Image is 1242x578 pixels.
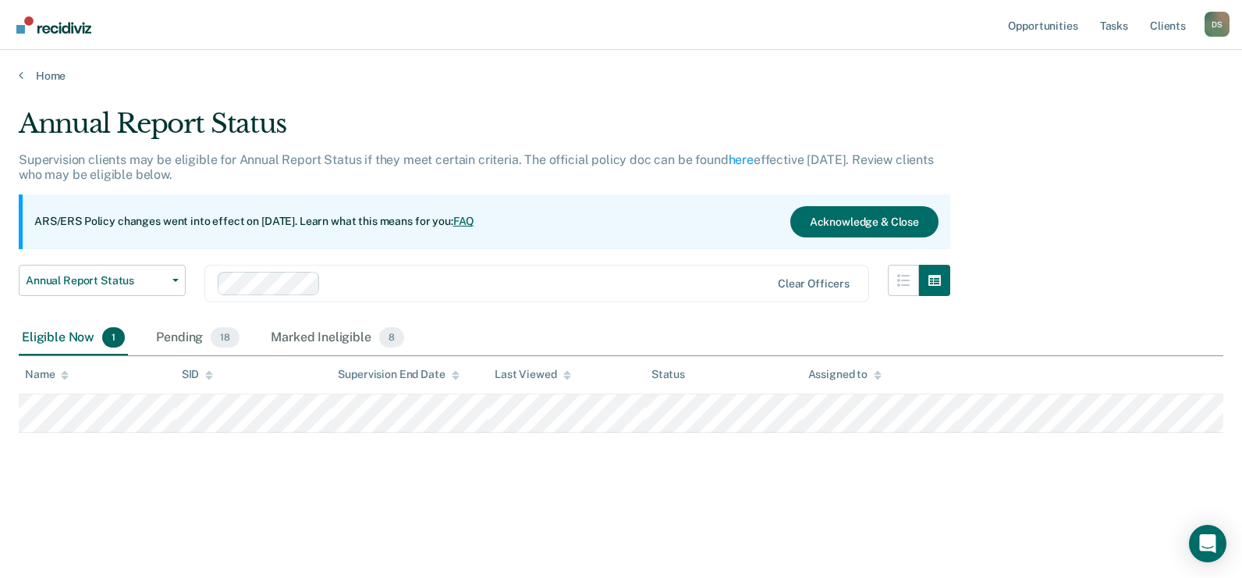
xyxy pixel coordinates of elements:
[19,69,1223,83] a: Home
[1189,525,1226,562] div: Open Intercom Messenger
[19,265,186,296] button: Annual Report Status
[495,368,570,381] div: Last Viewed
[25,368,69,381] div: Name
[19,321,128,355] div: Eligible Now1
[338,368,459,381] div: Supervision End Date
[16,16,91,34] img: Recidiviz
[651,368,685,381] div: Status
[19,108,950,152] div: Annual Report Status
[19,152,934,182] p: Supervision clients may be eligible for Annual Report Status if they meet certain criteria. The o...
[1205,12,1230,37] div: D S
[790,206,939,237] button: Acknowledge & Close
[808,368,882,381] div: Assigned to
[729,152,754,167] a: here
[268,321,407,355] div: Marked Ineligible8
[379,327,404,348] span: 8
[1205,12,1230,37] button: Profile dropdown button
[453,215,475,227] a: FAQ
[211,327,240,348] span: 18
[153,321,243,355] div: Pending18
[102,327,125,348] span: 1
[34,214,474,230] p: ARS/ERS Policy changes went into effect on [DATE]. Learn what this means for you:
[26,274,166,287] span: Annual Report Status
[182,368,214,381] div: SID
[778,277,850,291] div: Clear officers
